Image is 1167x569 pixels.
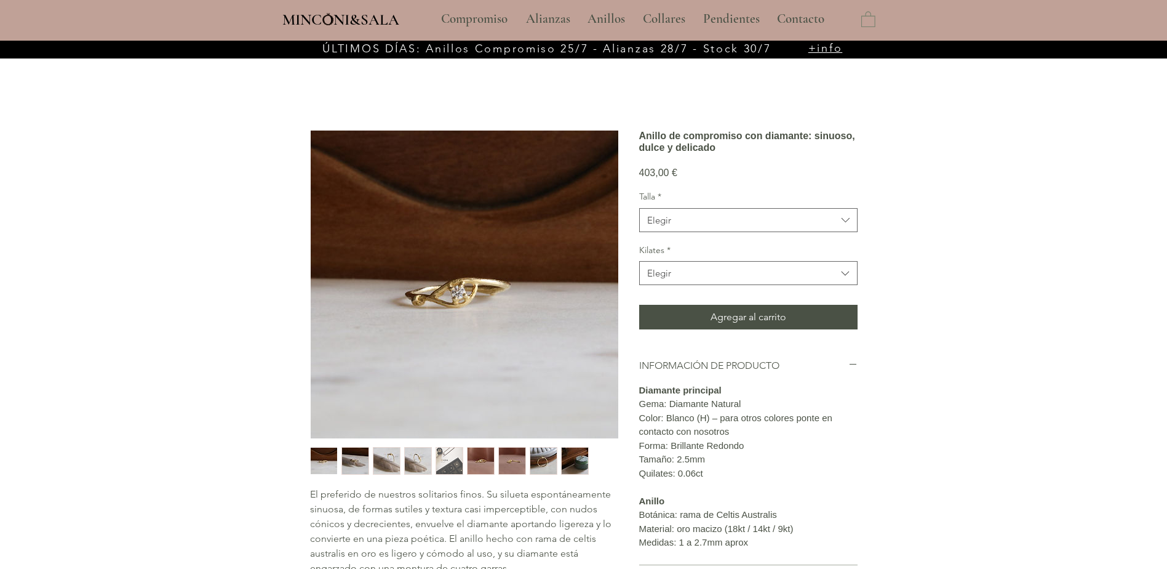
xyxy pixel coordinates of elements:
[639,167,677,178] span: 403,00 €
[639,439,858,453] p: Forma: Brillante Redondo
[373,447,400,475] button: Miniatura: Anillo de compromiso con diamante: sinuoso, dulce y delicado
[639,305,858,329] button: Agregar al carrito
[808,41,843,55] a: +info
[499,448,525,474] img: Miniatura: Anillo de compromiso con diamante: sinuoso, dulce y delicado
[323,13,333,25] img: Minconi Sala
[405,448,431,474] img: Miniatura: Anillo de compromiso con diamante: sinuoso, dulce y delicado
[637,4,691,34] p: Collares
[581,4,631,34] p: Anillos
[436,448,463,474] img: Miniatura: Anillo de compromiso con diamante: sinuoso, dulce y delicado
[639,522,858,536] p: Material: oro macizo (18kt / 14kt / 9kt)
[647,267,671,280] div: Elegir
[467,447,495,475] button: Miniatura: Anillo de compromiso con diamante: sinuoso, dulce y delicado
[432,4,517,34] a: Compromiso
[639,397,858,411] p: Gema: Diamante Natural
[639,359,848,373] h2: INFORMACIÓN DE PRODUCTO
[404,447,432,475] button: Miniatura: Anillo de compromiso con diamante: sinuoso, dulce y delicado
[282,8,399,28] a: MINCONI&SALA
[639,496,665,506] strong: Anillo
[310,447,338,475] button: Miniatura: Anillo de compromiso con diamante: sinuoso, dulce y delicado
[639,467,858,481] p: Quilates: 0.06ct
[517,4,578,34] a: Alianzas
[639,385,722,395] strong: Diamante principal
[435,4,514,34] p: Compromiso
[639,411,858,439] p: Color: Blanco (H) – para otros colores ponte en contacto con nosotros
[639,208,858,232] button: Talla
[311,448,337,474] img: Miniatura: Anillo de compromiso con diamante: sinuoso, dulce y delicado
[282,10,399,29] span: MINCONI&SALA
[639,508,858,522] p: Botánica: rama de Celtis Australis
[468,448,494,474] img: Miniatura: Anillo de compromiso con diamante: sinuoso, dulce y delicado
[639,453,858,467] p: Tamaño: 2.5mm
[408,4,858,34] nav: Sitio
[639,537,749,547] span: Medidas: 1 a 2.7mm aprox
[639,261,858,285] button: Kilates
[310,130,619,439] button: Anillo de compromiso con diamante: sinuoso, dulce y delicadoAgrandar
[639,359,858,373] button: INFORMACIÓN DE PRODUCTO
[694,4,768,34] a: Pendientes
[639,130,858,153] h1: Anillo de compromiso con diamante: sinuoso, dulce y delicado
[311,131,618,438] img: Anillo de compromiso con diamante: sinuoso, dulce y delicado
[561,447,589,475] button: Miniatura: Anillo de compromiso con diamante: sinuoso, dulce y delicado
[634,4,694,34] a: Collares
[578,4,634,34] a: Anillos
[530,448,557,474] img: Miniatura: Anillo de compromiso con diamante: sinuoso, dulce y delicado
[639,244,858,257] label: Kilates
[639,191,858,203] label: Talla
[373,448,400,474] img: Miniatura: Anillo de compromiso con diamante: sinuoso, dulce y delicado
[341,447,369,475] button: Miniatura: Anillo de compromiso con diamante: sinuoso, dulce y delicado
[647,214,671,227] div: Elegir
[520,4,576,34] p: Alianzas
[711,310,786,325] span: Agregar al carrito
[562,448,588,474] img: Miniatura: Anillo de compromiso con diamante: sinuoso, dulce y delicado
[697,4,766,34] p: Pendientes
[342,448,368,474] img: Miniatura: Anillo de compromiso con diamante: sinuoso, dulce y delicado
[498,447,526,475] button: Miniatura: Anillo de compromiso con diamante: sinuoso, dulce y delicado
[771,4,830,34] p: Contacto
[322,42,771,55] span: ÚLTIMOS DÍAS: Anillos Compromiso 25/7 - Alianzas 28/7 - Stock 30/7
[768,4,834,34] a: Contacto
